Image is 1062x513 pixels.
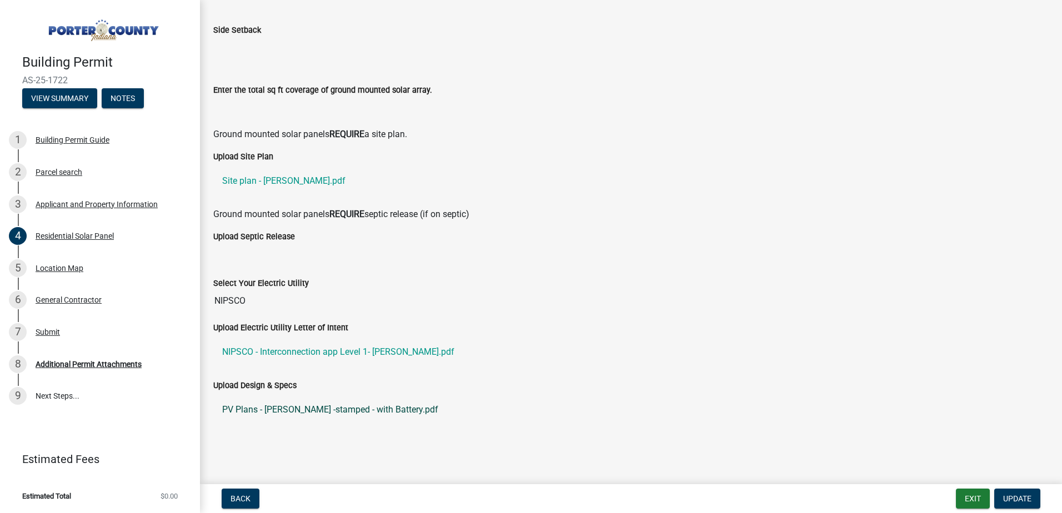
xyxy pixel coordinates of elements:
button: Exit [956,489,990,509]
div: 8 [9,355,27,373]
p: Ground mounted solar panels septic release (if on septic) [213,208,1049,221]
strong: REQUIRE [329,129,364,139]
div: 3 [9,195,27,213]
span: Update [1003,494,1031,503]
button: Back [222,489,259,509]
div: 6 [9,291,27,309]
label: Side Setback [213,27,261,34]
div: 7 [9,323,27,341]
strong: REQUIRE [329,209,364,219]
wm-modal-confirm: Summary [22,94,97,103]
label: Select Your Electric Utility [213,280,309,288]
div: 2 [9,163,27,181]
span: Back [231,494,251,503]
div: Residential Solar Panel [36,232,114,240]
span: Estimated Total [22,492,71,500]
a: Site plan - [PERSON_NAME].pdf [213,168,1049,194]
div: 5 [9,259,27,277]
a: PV Plans - [PERSON_NAME] -stamped - with Battery.pdf [213,396,1049,423]
div: General Contractor [36,296,102,304]
div: Location Map [36,264,83,272]
a: NIPSCO - Interconnection app Level 1- [PERSON_NAME].pdf [213,339,1049,365]
h4: Building Permit [22,54,191,71]
label: Upload Design & Specs [213,382,297,390]
div: 1 [9,131,27,149]
button: Notes [102,88,144,108]
div: Applicant and Property Information [36,200,158,208]
p: Ground mounted solar panels a site plan. [213,128,1049,141]
label: Upload Electric Utility Letter of Intent [213,324,348,332]
img: Porter County, Indiana [22,12,182,43]
label: Upload Septic Release [213,233,295,241]
wm-modal-confirm: Notes [102,94,144,103]
span: AS-25-1722 [22,75,178,85]
a: Estimated Fees [9,448,182,470]
div: Additional Permit Attachments [36,360,142,368]
div: 9 [9,387,27,405]
label: Upload Site Plan [213,153,273,161]
div: 4 [9,227,27,245]
label: Enter the total sq ft coverage of ground mounted solar array. [213,87,432,94]
button: Update [994,489,1040,509]
div: Submit [36,328,60,336]
div: Building Permit Guide [36,136,109,144]
span: $0.00 [161,492,178,500]
div: Parcel search [36,168,82,176]
button: View Summary [22,88,97,108]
